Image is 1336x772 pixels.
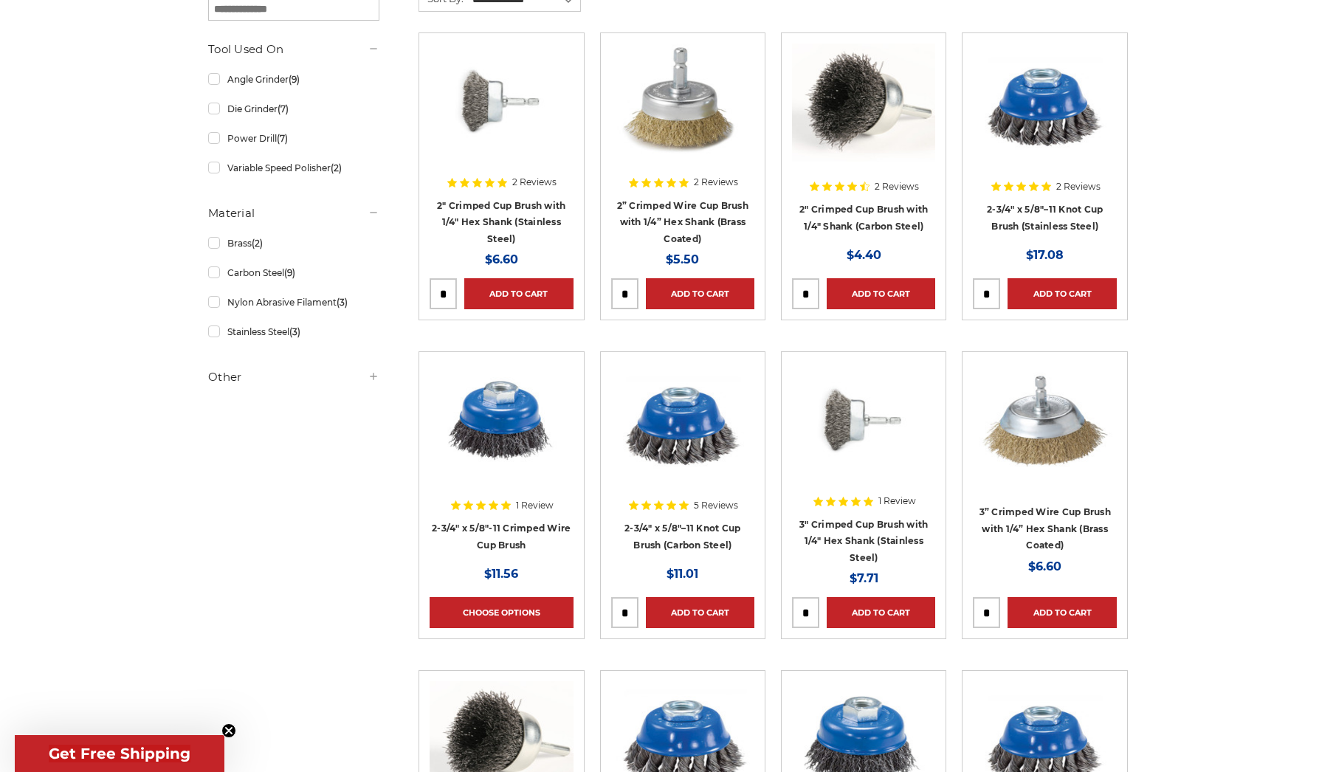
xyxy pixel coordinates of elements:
[1026,248,1064,262] span: $17.08
[430,44,573,232] a: 2" Crimped Cup Brush 193220B
[485,252,518,266] span: $6.60
[1008,597,1116,628] a: Add to Cart
[484,567,518,581] span: $11.56
[827,597,935,628] a: Add to Cart
[430,597,573,628] a: Choose Options
[792,362,935,551] a: 3" Crimped Cup Brush with 1/4" Hex Shank
[973,44,1116,232] a: 2-3/4″ x 5/8″–11 Knot Cup Brush (Stainless Steel)
[430,362,573,551] a: 2-3/4" x 5/8"-11 Crimped Wire Cup Brush
[208,204,379,222] h5: Material
[617,200,748,244] a: 2” Crimped Wire Cup Brush with 1/4” Hex Shank (Brass Coated)
[208,319,379,345] a: Stainless Steel
[646,278,754,309] a: Add to Cart
[827,278,935,309] a: Add to Cart
[799,519,928,563] a: 3" Crimped Cup Brush with 1/4" Hex Shank (Stainless Steel)
[15,735,224,772] div: Get Free ShippingClose teaser
[208,260,379,286] a: Carbon Steel
[973,362,1116,480] img: 3" Crimped Cup Brush with Brass Bristles and 1/4 Inch Hex Shank
[792,44,935,232] a: Crimped Wire Cup Brush with Shank
[667,567,698,581] span: $11.01
[208,41,379,58] h5: Tool Used On
[208,368,379,386] h5: Other
[252,238,263,249] span: (2)
[850,571,878,585] span: $7.71
[278,103,289,114] span: (7)
[430,362,573,480] img: 2-3/4" x 5/8"-11 Crimped Wire Cup Brush
[611,362,754,480] img: 2-3/4″ x 5/8″–11 Knot Cup Brush (Carbon Steel)
[792,362,935,480] img: 3" Crimped Cup Brush with 1/4" Hex Shank
[1028,559,1061,573] span: $6.60
[221,723,236,738] button: Close teaser
[611,44,754,162] img: 2" brass crimped wire cup brush with 1/4" hex shank
[973,362,1116,551] a: 3" Crimped Cup Brush with Brass Bristles and 1/4 Inch Hex Shank
[289,74,300,85] span: (9)
[464,278,573,309] a: Add to Cart
[1008,278,1116,309] a: Add to Cart
[289,326,300,337] span: (3)
[611,44,754,232] a: 2" brass crimped wire cup brush with 1/4" hex shank
[646,597,754,628] a: Add to Cart
[284,267,295,278] span: (9)
[208,96,379,122] a: Die Grinder
[437,200,565,244] a: 2" Crimped Cup Brush with 1/4" Hex Shank (Stainless Steel)
[337,297,348,308] span: (3)
[208,230,379,256] a: Brass
[611,362,754,551] a: 2-3/4″ x 5/8″–11 Knot Cup Brush (Carbon Steel)
[208,289,379,315] a: Nylon Abrasive Filament
[430,44,573,162] img: 2" Crimped Cup Brush 193220B
[973,44,1116,162] img: 2-3/4″ x 5/8″–11 Knot Cup Brush (Stainless Steel)
[666,252,699,266] span: $5.50
[208,125,379,151] a: Power Drill
[331,162,342,173] span: (2)
[49,745,190,762] span: Get Free Shipping
[792,44,935,162] img: Crimped Wire Cup Brush with Shank
[277,133,288,144] span: (7)
[208,155,379,181] a: Variable Speed Polisher
[847,248,881,262] span: $4.40
[208,66,379,92] a: Angle Grinder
